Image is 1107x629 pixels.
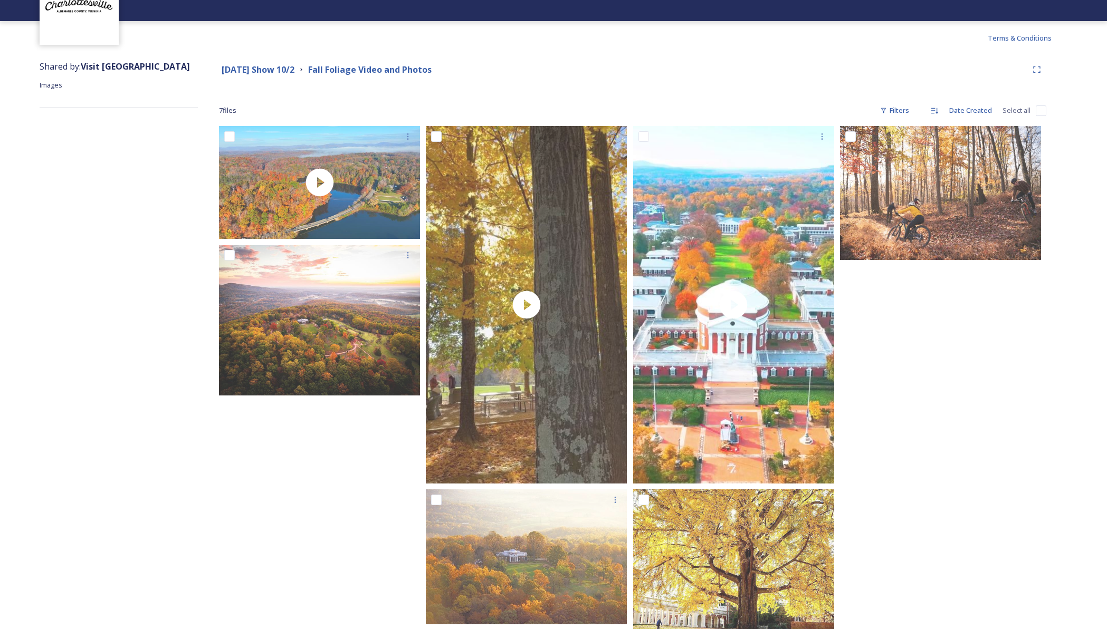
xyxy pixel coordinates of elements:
img: Heyward Community Forest (Credit: Charlottesville Albemarle Convention and Visitors Bureau) [840,126,1041,260]
img: thumbnail [633,126,834,483]
span: 7 file s [219,105,236,115]
span: Select all [1003,105,1030,115]
strong: Fall Foliage Video and Photos [308,64,432,75]
span: Terms & Conditions [988,33,1052,43]
a: Terms & Conditions [988,32,1067,44]
img: Monticello (Credit: Thomas Jefferson's Monticello) [219,245,420,395]
span: Images [40,80,62,90]
strong: Visit [GEOGRAPHIC_DATA] [81,61,190,72]
img: Monticello2 [Credit: Thomas Jefferson's Monticello] [426,489,627,624]
img: thumbnail [219,126,420,239]
div: Filters [875,100,914,121]
span: Shared by: [40,61,190,72]
div: Date Created [944,100,997,121]
img: thumbnail [426,126,627,483]
strong: [DATE] Show 10/2 [222,64,294,75]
